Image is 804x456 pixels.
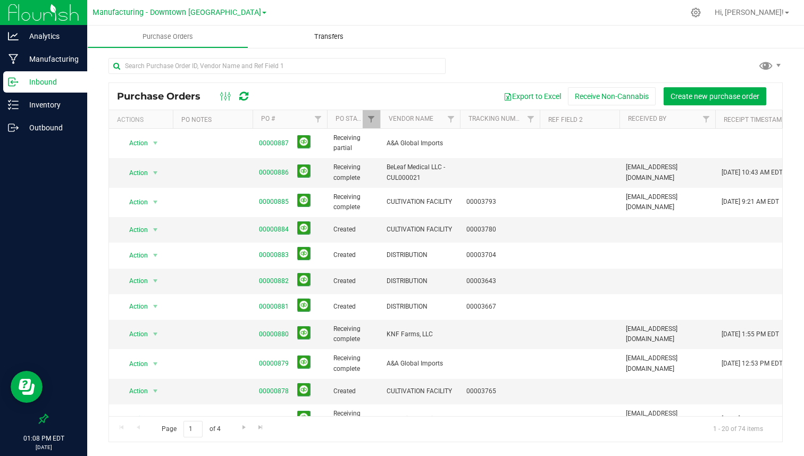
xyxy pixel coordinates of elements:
span: Page of 4 [153,421,229,437]
span: Receiving complete [333,192,374,212]
span: Receiving complete [333,324,374,344]
span: Manufacturing - Downtown [GEOGRAPHIC_DATA] [93,8,261,17]
button: Create new purchase order [664,87,766,105]
a: Purchase Orders [87,26,248,48]
span: select [149,165,162,180]
a: PO # [261,115,275,122]
span: [DATE] 10:43 AM EDT [722,168,783,178]
a: Tracking Number [468,115,526,122]
input: Search Purchase Order ID, Vendor Name and Ref Field 1 [108,58,446,74]
a: 00000881 [259,303,289,310]
span: Adeneli Packaging [387,414,454,424]
inline-svg: Inventory [8,100,19,110]
a: Ref Field 2 [548,116,583,123]
span: [DATE] 1:58 PM EDT [722,414,779,424]
span: [EMAIL_ADDRESS][DOMAIN_NAME] [626,353,709,374]
a: 00000878 [259,387,289,395]
p: Outbound [19,121,82,134]
span: 00003704 [466,250,533,260]
a: Filter [363,110,380,128]
input: 1 [183,421,203,437]
span: DISTRIBUTION [387,250,454,260]
span: CULTIVATION FACILITY [387,225,454,235]
span: 00003793 [466,197,533,207]
inline-svg: Inbound [8,77,19,87]
span: 00003765 [466,386,533,396]
p: [DATE] [5,443,82,451]
a: Vendor Name [389,115,433,122]
a: 00000879 [259,360,289,367]
span: 1 - 20 of 74 items [705,421,772,437]
span: Created [333,276,374,286]
a: 00000877 [259,415,289,422]
span: A&A Global Imports [387,359,454,369]
span: [DATE] 12:53 PM EDT [722,359,783,369]
inline-svg: Outbound [8,122,19,133]
a: PO Status [336,115,368,122]
a: Receipt Timestamp [724,116,786,123]
inline-svg: Manufacturing [8,54,19,64]
span: Action [120,136,148,151]
span: Receiving complete [333,409,374,429]
span: select [149,327,162,342]
span: select [149,411,162,426]
span: select [149,136,162,151]
a: Go to the next page [236,421,252,435]
span: Action [120,356,148,371]
span: select [149,273,162,288]
span: Action [120,411,148,426]
span: [DATE] 9:21 AM EDT [722,197,779,207]
span: select [149,222,162,237]
span: Created [333,386,374,396]
a: Filter [522,110,540,128]
span: Created [333,225,374,235]
a: Filter [309,110,327,128]
span: 00003643 [466,276,533,286]
span: Hi, [PERSON_NAME]! [715,8,784,16]
span: Action [120,273,148,288]
span: [EMAIL_ADDRESS][DOMAIN_NAME] [626,409,709,429]
button: Export to Excel [497,87,568,105]
button: Receive Non-Cannabis [568,87,656,105]
span: BeLeaf Medical LLC - CUL000021 [387,162,454,183]
span: [DATE] 1:55 PM EDT [722,329,779,339]
span: Receiving partial [333,133,374,153]
span: [EMAIL_ADDRESS][DOMAIN_NAME] [626,324,709,344]
span: [EMAIL_ADDRESS][DOMAIN_NAME] [626,162,709,183]
a: 00000887 [259,139,289,147]
span: Action [120,248,148,263]
a: Transfers [248,26,409,48]
span: Purchase Orders [128,32,207,42]
span: KNF Farms, LLC [387,329,454,339]
span: 00003667 [466,302,533,312]
span: Receiving complete [333,162,374,183]
span: CULTIVATION FACILITY [387,386,454,396]
p: 01:08 PM EDT [5,434,82,443]
span: Action [120,327,148,342]
span: 00003780 [466,225,533,235]
div: Actions [117,116,169,123]
span: A&A Global Imports [387,138,454,148]
a: PO Notes [181,116,212,123]
span: CULTIVATION FACILITY [387,197,454,207]
a: 00000884 [259,226,289,233]
a: 00000886 [259,169,289,176]
a: Filter [698,110,715,128]
a: Received By [628,115,666,122]
span: Action [120,195,148,210]
div: Manage settings [689,7,702,18]
p: Inventory [19,98,82,111]
span: select [149,299,162,314]
a: 00000882 [259,277,289,285]
span: DISTRIBUTION [387,302,454,312]
span: Transfers [300,32,358,42]
span: select [149,384,162,399]
span: Created [333,250,374,260]
span: Action [120,384,148,399]
span: select [149,356,162,371]
span: Action [120,222,148,237]
span: select [149,195,162,210]
a: Go to the last page [253,421,269,435]
p: Analytics [19,30,82,43]
span: Action [120,299,148,314]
